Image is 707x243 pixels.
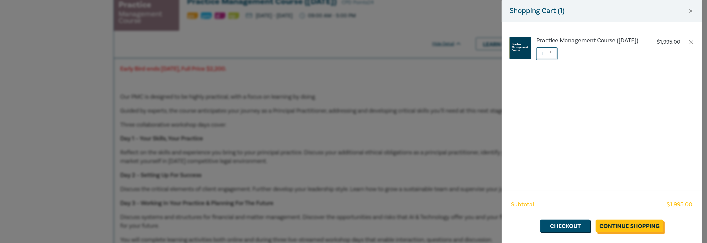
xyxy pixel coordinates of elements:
[536,47,558,60] input: 1
[510,37,531,59] img: Practice%20Management%20Course.jpg
[510,5,564,16] h5: Shopping Cart ( 1 )
[688,8,694,14] button: Close
[536,37,647,44] a: Practice Management Course ([DATE])
[667,200,693,209] span: $ 1,995.00
[511,200,534,209] span: Subtotal
[657,39,681,45] p: $ 1,995.00
[596,220,663,232] a: Continue Shopping
[540,220,590,232] a: Checkout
